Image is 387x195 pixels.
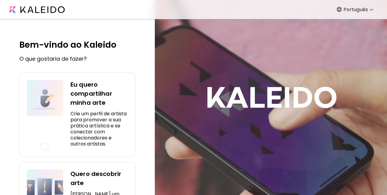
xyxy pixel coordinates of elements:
[337,7,342,12] img: Language
[19,39,116,51] h5: Bem-vindo ao Kaleido
[70,111,128,147] h5: Crie um perfil de artista para promover a sua prática artística e se conectar com colecionadores ...
[10,6,65,13] img: Kaleido
[27,80,63,116] img: illustration
[339,5,375,14] div: Português
[19,55,87,63] h5: O que gostaria de fazer?
[70,80,128,107] h4: Eu quero compartilhar minha arte
[70,169,128,187] h4: Quero descobrir arte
